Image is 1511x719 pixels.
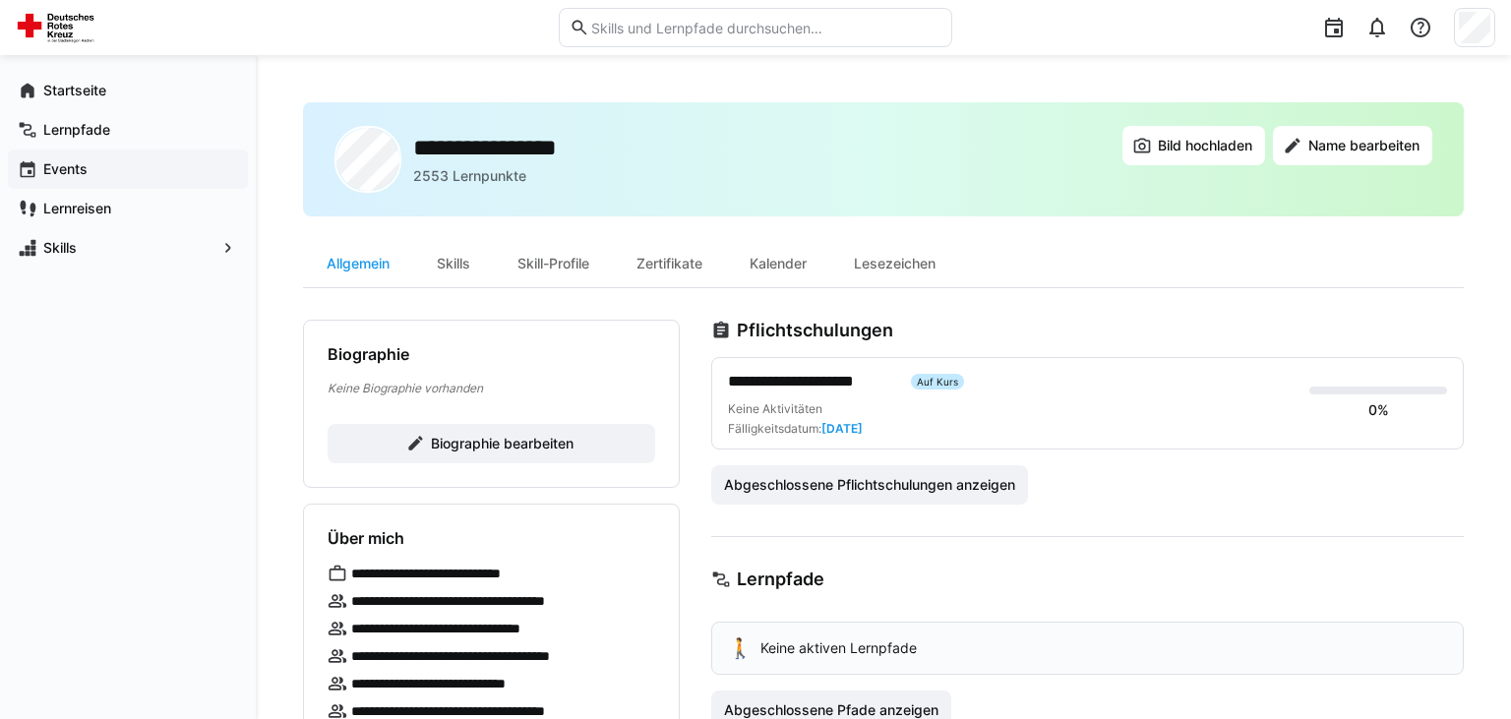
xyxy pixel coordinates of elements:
div: Lesezeichen [830,240,959,287]
span: Biographie bearbeiten [428,434,576,453]
div: 🚶 [728,638,753,658]
span: Bild hochladen [1155,136,1255,155]
p: Keine Biographie vorhanden [328,380,655,396]
span: Abgeschlossene Pflichtschulungen anzeigen [721,475,1018,495]
p: 2553 Lernpunkte [413,166,526,186]
span: Keine Aktivitäten [728,401,822,416]
input: Skills und Lernpfade durchsuchen… [589,19,941,36]
div: Skill-Profile [494,240,613,287]
div: Skills [413,240,494,287]
button: Abgeschlossene Pflichtschulungen anzeigen [711,465,1028,505]
div: Zertifikate [613,240,726,287]
h3: Pflichtschulungen [737,320,893,341]
h3: Lernpfade [737,569,824,590]
div: Kalender [726,240,830,287]
button: Bild hochladen [1122,126,1265,165]
span: Name bearbeiten [1305,136,1422,155]
h4: Über mich [328,528,404,548]
span: [DATE] [821,421,863,436]
div: Fälligkeitsdatum: [728,421,863,437]
h4: Biographie [328,344,409,364]
button: Biographie bearbeiten [328,424,655,463]
button: Name bearbeiten [1273,126,1432,165]
div: 0% [1368,400,1389,420]
div: Allgemein [303,240,413,287]
p: Keine aktiven Lernpfade [760,638,917,658]
div: Auf Kurs [911,374,964,389]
